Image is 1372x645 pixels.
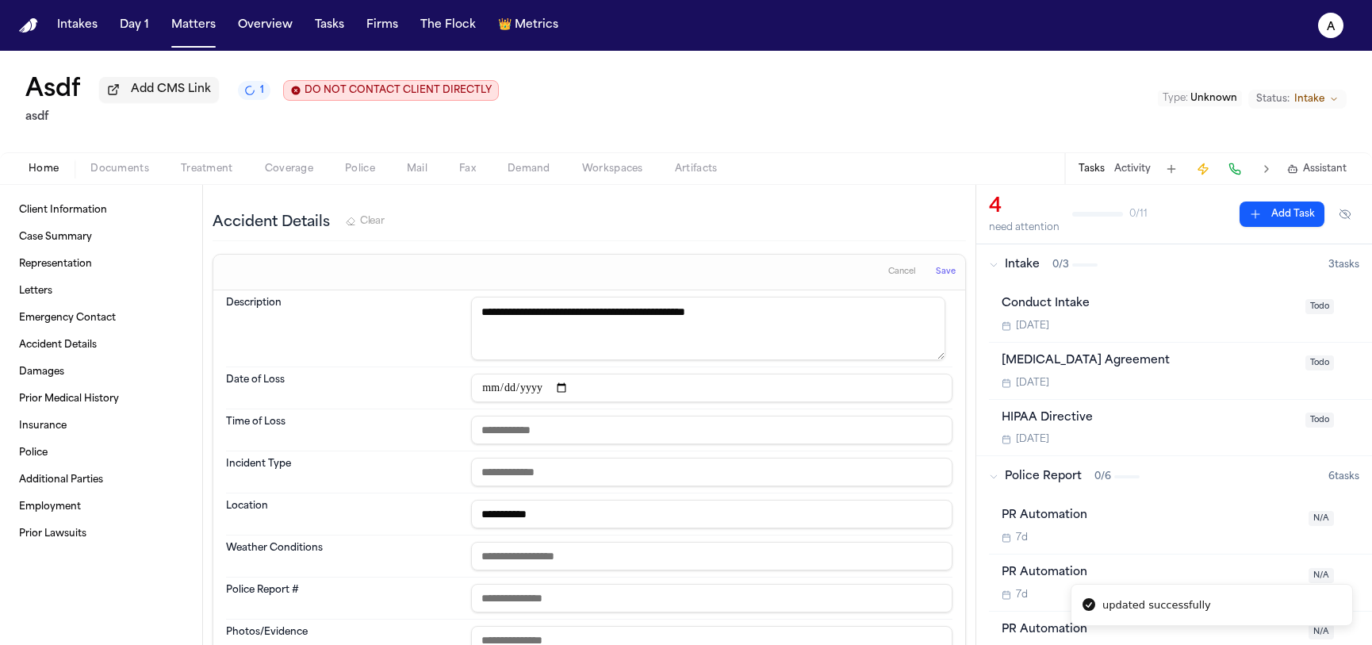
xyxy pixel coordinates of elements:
[1016,433,1049,446] span: [DATE]
[1002,352,1296,370] div: [MEDICAL_DATA] Agreement
[305,84,492,97] span: DO NOT CONTACT CLIENT DIRECTLY
[1303,163,1347,175] span: Assistant
[414,11,482,40] button: The Flock
[13,521,190,547] a: Prior Lawsuits
[1240,202,1324,227] button: Add Task
[181,163,233,175] span: Treatment
[1309,568,1334,583] span: N/A
[1102,597,1211,613] div: updated successfully
[976,244,1372,286] button: Intake0/33tasks
[492,11,565,40] button: crownMetrics
[1114,163,1151,175] button: Activity
[1002,621,1299,639] div: PR Automation
[989,497,1372,555] div: Open task: PR Automation
[265,163,313,175] span: Coverage
[260,84,264,97] span: 1
[226,416,462,444] dt: Time of Loss
[936,267,956,278] span: Save
[1190,94,1237,103] span: Unknown
[13,413,190,439] a: Insurance
[1287,163,1347,175] button: Assistant
[25,108,499,127] h2: asdf
[19,18,38,33] a: Home
[675,163,718,175] span: Artifacts
[1309,624,1334,639] span: N/A
[1002,295,1296,313] div: Conduct Intake
[407,163,427,175] span: Mail
[989,286,1372,343] div: Open task: Conduct Intake
[226,458,462,486] dt: Incident Type
[1305,413,1334,428] span: Todo
[976,456,1372,497] button: Police Report0/66tasks
[1016,377,1049,390] span: [DATE]
[283,80,499,101] button: Edit client contact restriction
[29,163,59,175] span: Home
[1016,320,1049,332] span: [DATE]
[226,584,462,612] dt: Police Report #
[346,215,385,228] button: Clear Accident Details
[1309,511,1334,526] span: N/A
[51,11,104,40] button: Intakes
[13,440,190,466] a: Police
[1160,158,1182,180] button: Add Task
[1002,564,1299,582] div: PR Automation
[226,297,462,360] dt: Description
[13,198,190,223] a: Client Information
[213,212,330,234] h3: Accident Details
[1002,409,1296,428] div: HIPAA Directive
[1328,470,1359,483] span: 6 task s
[883,259,921,285] button: Cancel
[13,251,190,277] a: Representation
[1256,93,1290,106] span: Status:
[1005,257,1040,273] span: Intake
[1294,93,1324,106] span: Intake
[13,305,190,331] a: Emergency Contact
[888,267,916,278] span: Cancel
[13,278,190,304] a: Letters
[13,332,190,358] a: Accident Details
[360,215,385,228] span: Clear
[13,386,190,412] a: Prior Medical History
[1079,163,1105,175] button: Tasks
[1248,90,1347,109] button: Change status from Intake
[989,555,1372,612] div: Open task: PR Automation
[459,163,476,175] span: Fax
[309,11,351,40] button: Tasks
[1305,299,1334,314] span: Todo
[25,76,80,105] h1: Asdf
[989,343,1372,400] div: Open task: Retainer Agreement
[1331,202,1359,227] button: Hide completed tasks (⌘⇧H)
[232,11,299,40] button: Overview
[1052,259,1069,271] span: 0 / 3
[1002,507,1299,525] div: PR Automation
[19,18,38,33] img: Finch Logo
[989,221,1060,234] div: need attention
[1016,589,1028,601] span: 7d
[25,76,80,105] button: Edit matter name
[131,82,211,98] span: Add CMS Link
[113,11,155,40] button: Day 1
[1328,259,1359,271] span: 3 task s
[1305,355,1334,370] span: Todo
[90,163,149,175] span: Documents
[13,494,190,520] a: Employment
[989,400,1372,456] div: Open task: HIPAA Directive
[226,374,462,402] dt: Date of Loss
[1192,158,1214,180] button: Create Immediate Task
[1129,208,1148,221] span: 0 / 11
[345,163,375,175] span: Police
[165,11,222,40] button: Matters
[226,542,462,570] dt: Weather Conditions
[238,81,270,100] button: 1 active task
[360,11,404,40] button: Firms
[1005,469,1082,485] span: Police Report
[226,500,462,528] dt: Location
[1094,470,1111,483] span: 0 / 6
